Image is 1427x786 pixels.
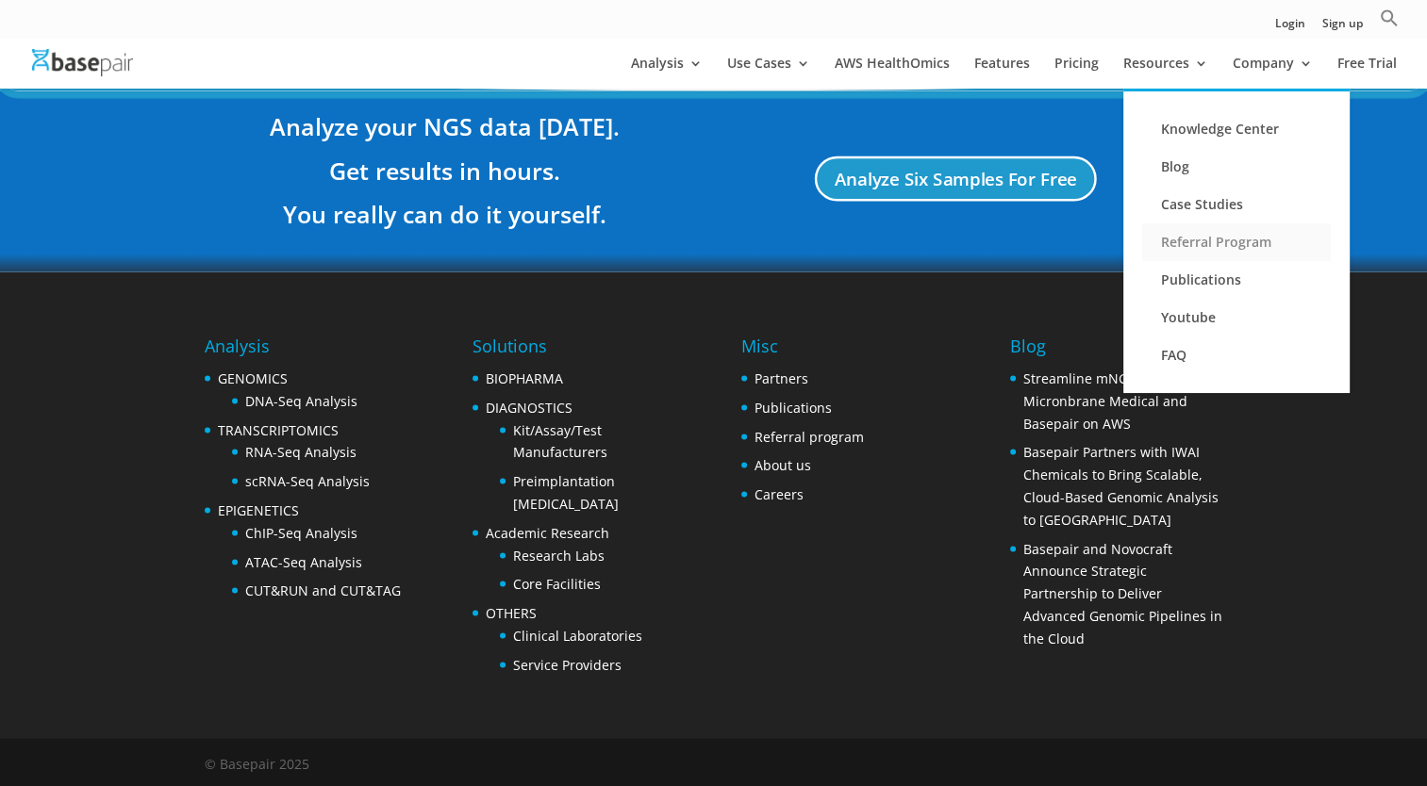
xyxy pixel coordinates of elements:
[486,369,563,387] a: BIOPHARMA
[245,524,357,542] a: ChIP-Seq Analysis
[1380,8,1399,27] svg: Search
[205,197,686,240] h3: You really can do it yourself.
[755,428,864,446] a: Referral program
[1233,57,1313,89] a: Company
[1142,299,1331,336] a: Youtube
[1010,334,1222,368] h4: Blog
[1142,223,1331,261] a: Referral Program
[205,109,686,153] h3: Analyze your NGS data [DATE].
[1142,336,1331,374] a: FAQ
[205,154,686,197] h3: Get results in hours.
[245,553,362,571] a: ATAC-Seq Analysis
[1275,18,1305,38] a: Login
[974,57,1030,89] a: Features
[1380,8,1399,38] a: Search Icon Link
[1142,110,1331,148] a: Knowledge Center
[218,421,339,439] a: TRANSCRIPTOMICS
[815,157,1097,203] a: Analyze Six Samples For Free
[513,472,619,513] a: Preimplantation [MEDICAL_DATA]
[513,656,622,674] a: Service Providers
[755,369,808,387] a: Partners
[755,456,811,474] a: About us
[1337,57,1397,89] a: Free Trial
[755,485,804,503] a: Careers
[245,443,357,461] a: RNA-Seq Analysis
[205,753,309,785] div: © Basepair 2025
[245,472,370,490] a: scRNA-Seq Analysis
[1023,540,1222,647] a: Basepair and Novocraft Announce Strategic Partnership to Deliver Advanced Genomic Pipelines in th...
[755,399,832,417] a: Publications
[32,49,133,76] img: Basepair
[218,369,288,387] a: GENOMICS
[486,604,537,622] a: OTHERS
[1142,148,1331,186] a: Blog
[1322,18,1363,38] a: Sign up
[513,627,642,645] a: Clinical Laboratories
[486,524,609,542] a: Academic Research
[1023,369,1221,433] a: Streamline mNGS analysis with Micronbrane Medical and Basepair on AWS
[1123,57,1208,89] a: Resources
[1333,692,1404,763] iframe: Drift Widget Chat Controller
[1142,261,1331,299] a: Publications
[205,334,401,368] h4: Analysis
[1054,57,1099,89] a: Pricing
[835,57,950,89] a: AWS HealthOmics
[486,399,572,417] a: DIAGNOSTICS
[245,581,401,599] a: CUT&RUN and CUT&TAG
[245,392,357,410] a: DNA-Seq Analysis
[513,575,601,593] a: Core Facilities
[1142,186,1331,223] a: Case Studies
[727,57,810,89] a: Use Cases
[513,547,605,565] a: Research Labs
[473,334,685,368] h4: Solutions
[1023,443,1219,528] a: Basepair Partners with IWAI Chemicals to Bring Scalable, Cloud-Based Genomic Analysis to [GEOGRAP...
[631,57,703,89] a: Analysis
[741,334,864,368] h4: Misc
[513,421,607,462] a: Kit/Assay/Test Manufacturers
[218,501,299,519] a: EPIGENETICS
